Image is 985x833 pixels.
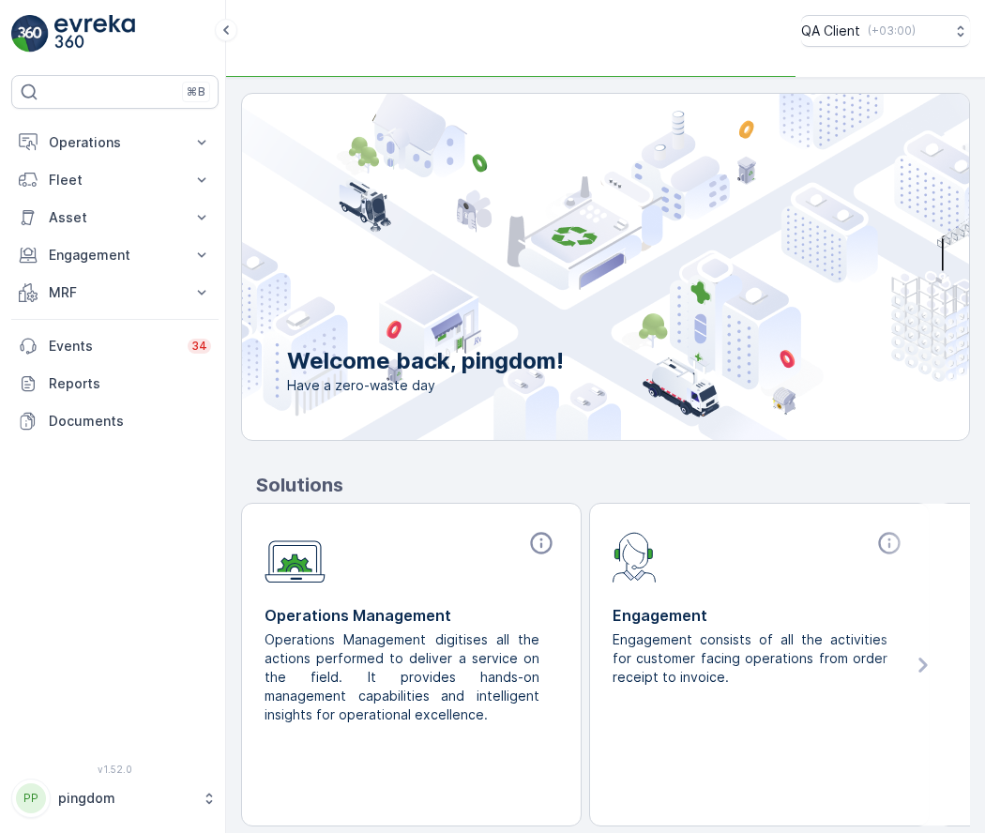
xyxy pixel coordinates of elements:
p: Events [49,337,176,356]
span: Have a zero-waste day [287,376,564,395]
button: Fleet [11,161,219,199]
p: Reports [49,374,211,393]
p: MRF [49,283,181,302]
p: ⌘B [187,84,205,99]
div: PP [16,783,46,813]
a: Documents [11,402,219,440]
img: logo_light-DOdMpM7g.png [54,15,135,53]
button: QA Client(+03:00) [801,15,970,47]
p: Solutions [256,471,970,499]
button: PPpingdom [11,779,219,818]
img: city illustration [158,94,969,440]
button: Operations [11,124,219,161]
button: Asset [11,199,219,236]
p: Engagement [613,604,906,627]
a: Events34 [11,327,219,365]
button: Engagement [11,236,219,274]
img: logo [11,15,49,53]
p: Operations [49,133,181,152]
p: Fleet [49,171,181,189]
img: module-icon [265,530,326,583]
button: MRF [11,274,219,311]
p: Welcome back, pingdom! [287,346,564,376]
p: ( +03:00 ) [868,23,916,38]
p: Operations Management [265,604,558,627]
p: 34 [191,339,207,354]
p: Operations Management digitises all the actions performed to deliver a service on the field. It p... [265,630,543,724]
p: QA Client [801,22,860,40]
img: module-icon [613,530,657,583]
p: Engagement [49,246,181,265]
p: Engagement consists of all the activities for customer facing operations from order receipt to in... [613,630,891,687]
a: Reports [11,365,219,402]
p: Asset [49,208,181,227]
span: v 1.52.0 [11,764,219,775]
p: pingdom [58,789,192,808]
p: Documents [49,412,211,431]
